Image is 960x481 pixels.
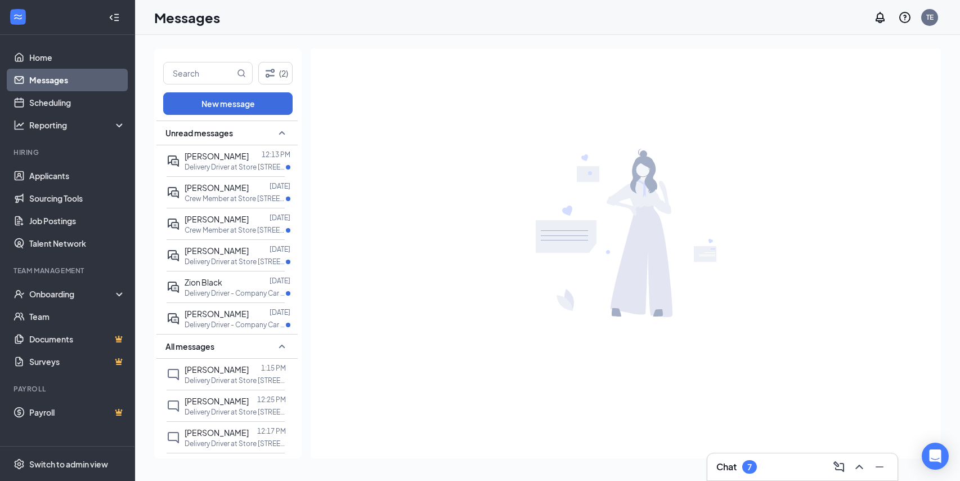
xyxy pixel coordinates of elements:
[29,458,108,470] div: Switch to admin view
[185,427,249,438] span: [PERSON_NAME]
[167,186,180,199] svg: ActiveDoubleChat
[154,8,220,27] h1: Messages
[185,407,286,417] p: Delivery Driver at Store [STREET_ADDRESS]
[167,399,180,413] svg: ChatInactive
[185,376,286,385] p: Delivery Driver at Store [STREET_ADDRESS]
[185,246,249,256] span: [PERSON_NAME]
[257,426,286,436] p: 12:17 PM
[164,63,235,84] input: Search
[29,164,125,187] a: Applicants
[167,249,180,262] svg: ActiveDoubleChat
[167,312,180,326] svg: ActiveDoubleChat
[29,401,125,424] a: PayrollCrown
[29,305,125,328] a: Team
[29,328,125,350] a: DocumentsCrown
[185,364,249,375] span: [PERSON_NAME]
[29,119,126,131] div: Reporting
[270,244,290,254] p: [DATE]
[29,69,125,91] a: Messages
[185,225,286,235] p: Crew Member at Store [STREET_ADDRESS]
[109,12,120,23] svg: Collapse
[165,127,233,139] span: Unread messages
[270,276,290,286] p: [DATE]
[29,46,125,69] a: Home
[853,460,866,474] svg: ChevronUp
[29,350,125,373] a: SurveysCrown
[850,458,868,476] button: ChevronUp
[12,11,24,23] svg: WorkstreamLogo
[262,150,290,159] p: 12:13 PM
[185,320,286,329] p: Delivery Driver - Company Car Provided at Store [STREET_ADDRESS]
[261,363,286,373] p: 1:15 PM
[237,69,246,78] svg: MagnifyingGlass
[167,431,180,444] svg: ChatInactive
[29,187,125,210] a: Sourcing Tools
[14,384,123,394] div: Payroll
[29,288,116,300] div: Onboarding
[258,62,293,84] button: Filter (2)
[165,341,214,352] span: All messages
[29,91,125,114] a: Scheduling
[257,395,286,404] p: 12:25 PM
[716,461,737,473] h3: Chat
[185,162,286,172] p: Delivery Driver at Store [STREET_ADDRESS]
[185,277,222,287] span: Zion Black
[270,181,290,191] p: [DATE]
[185,214,249,224] span: [PERSON_NAME]
[14,148,123,157] div: Hiring
[167,280,180,294] svg: ActiveDoubleChat
[263,66,277,80] svg: Filter
[185,309,249,319] span: [PERSON_NAME]
[832,460,846,474] svg: ComposeMessage
[185,257,286,266] p: Delivery Driver at Store [STREET_ADDRESS]
[871,458,889,476] button: Minimize
[14,458,25,470] svg: Settings
[270,308,290,317] p: [DATE]
[185,194,286,203] p: Crew Member at Store [STREET_ADDRESS]
[14,288,25,300] svg: UserCheck
[167,368,180,381] svg: ChatInactive
[185,396,249,406] span: [PERSON_NAME]
[898,11,912,24] svg: QuestionInfo
[922,443,949,470] div: Open Intercom Messenger
[29,210,125,232] a: Job Postings
[830,458,848,476] button: ComposeMessage
[275,126,289,140] svg: SmallChevronUp
[185,439,286,448] p: Delivery Driver at Store [STREET_ADDRESS]
[185,288,286,298] p: Delivery Driver - Company Car Provided at Store [STREET_ADDRESS]
[261,458,286,467] p: 9:11 AM
[270,213,290,222] p: [DATE]
[873,11,887,24] svg: Notifications
[167,154,180,168] svg: ActiveDoubleChat
[163,92,293,115] button: New message
[14,119,25,131] svg: Analysis
[29,232,125,255] a: Talent Network
[185,182,249,193] span: [PERSON_NAME]
[167,217,180,231] svg: ActiveDoubleChat
[14,266,123,275] div: Team Management
[873,460,886,474] svg: Minimize
[185,151,249,161] span: [PERSON_NAME]
[926,12,934,22] div: TE
[747,462,752,472] div: 7
[275,340,289,353] svg: SmallChevronUp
